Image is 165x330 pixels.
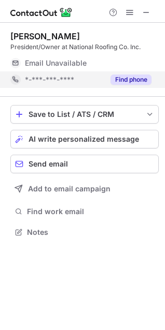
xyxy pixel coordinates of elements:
span: Email Unavailable [25,58,87,68]
button: Add to email campaign [10,179,159,198]
div: [PERSON_NAME] [10,31,80,41]
button: save-profile-one-click [10,105,159,124]
button: Notes [10,225,159,239]
span: Add to email campaign [28,185,111,193]
button: Find work email [10,204,159,219]
span: AI write personalized message [29,135,139,143]
span: Send email [29,160,68,168]
div: President/Owner at National Roofing Co. Inc. [10,42,159,52]
span: Notes [27,228,155,237]
button: AI write personalized message [10,130,159,148]
img: ContactOut v5.3.10 [10,6,73,19]
span: Find work email [27,207,155,216]
button: Reveal Button [111,74,152,85]
button: Send email [10,155,159,173]
div: Save to List / ATS / CRM [29,110,141,118]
